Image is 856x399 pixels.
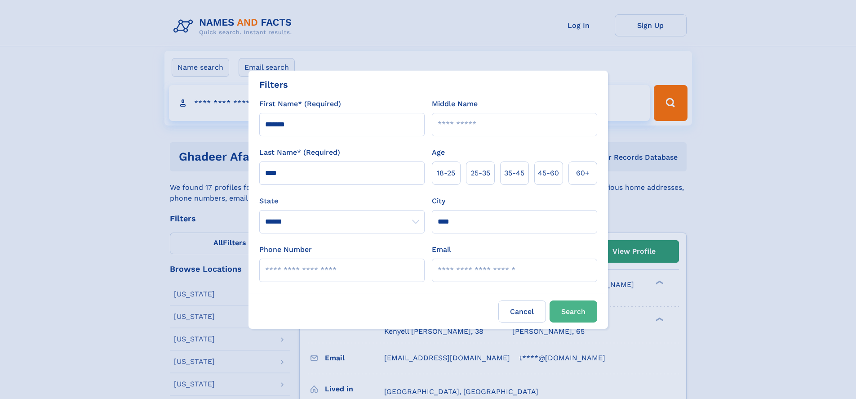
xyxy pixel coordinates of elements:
[432,99,478,109] label: Middle Name
[498,300,546,323] label: Cancel
[437,168,455,179] span: 18‑25
[538,168,559,179] span: 45‑60
[259,78,288,91] div: Filters
[259,196,425,206] label: State
[259,99,341,109] label: First Name* (Required)
[432,196,445,206] label: City
[576,168,590,179] span: 60+
[504,168,524,179] span: 35‑45
[259,147,340,158] label: Last Name* (Required)
[470,168,490,179] span: 25‑35
[432,147,445,158] label: Age
[259,244,312,255] label: Phone Number
[550,300,597,323] button: Search
[432,244,451,255] label: Email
